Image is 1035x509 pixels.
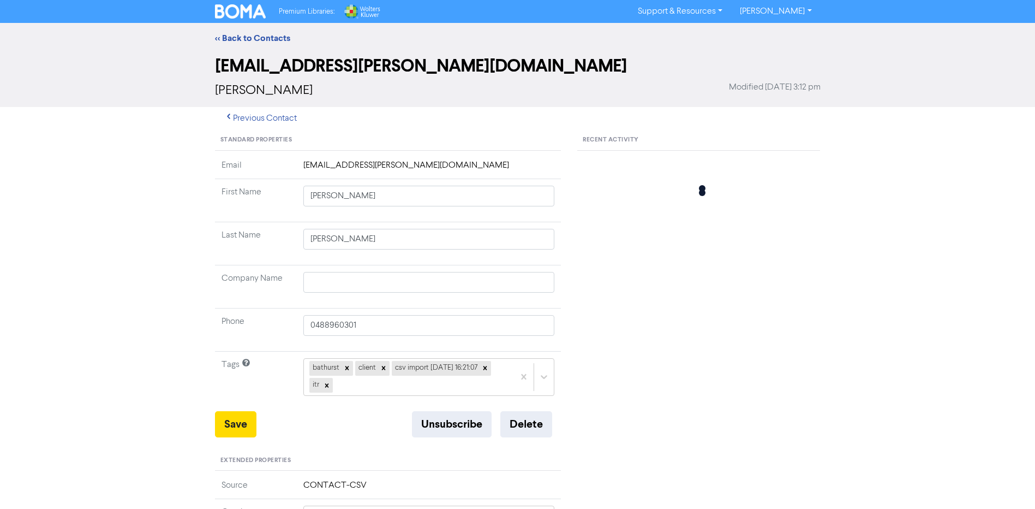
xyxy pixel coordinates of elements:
td: Phone [215,309,297,352]
td: Email [215,159,297,179]
div: Standard Properties [215,130,561,151]
td: Last Name [215,222,297,265]
a: [PERSON_NAME] [731,3,820,20]
td: [EMAIL_ADDRESS][PERSON_NAME][DOMAIN_NAME] [297,159,561,179]
img: BOMA Logo [215,4,266,19]
div: itr [309,378,321,392]
img: Wolters Kluwer [343,4,380,19]
span: Premium Libraries: [279,8,334,15]
button: Unsubscribe [412,411,492,437]
span: Modified [DATE] 3:12 pm [729,81,821,94]
td: Source [215,479,297,499]
td: CONTACT-CSV [297,479,561,499]
div: Recent Activity [577,130,820,151]
span: [PERSON_NAME] [215,84,313,97]
div: client [355,361,378,375]
button: Previous Contact [215,107,306,130]
div: bathurst [309,361,341,375]
div: Extended Properties [215,451,561,471]
td: First Name [215,179,297,222]
iframe: Chat Widget [898,391,1035,509]
a: Support & Resources [629,3,731,20]
td: Company Name [215,265,297,309]
h2: [EMAIL_ADDRESS][PERSON_NAME][DOMAIN_NAME] [215,56,821,76]
button: Save [215,411,256,437]
div: csv import [DATE] 16:21:07 [392,361,479,375]
button: Delete [500,411,552,437]
td: Tags [215,352,297,411]
a: << Back to Contacts [215,33,290,44]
